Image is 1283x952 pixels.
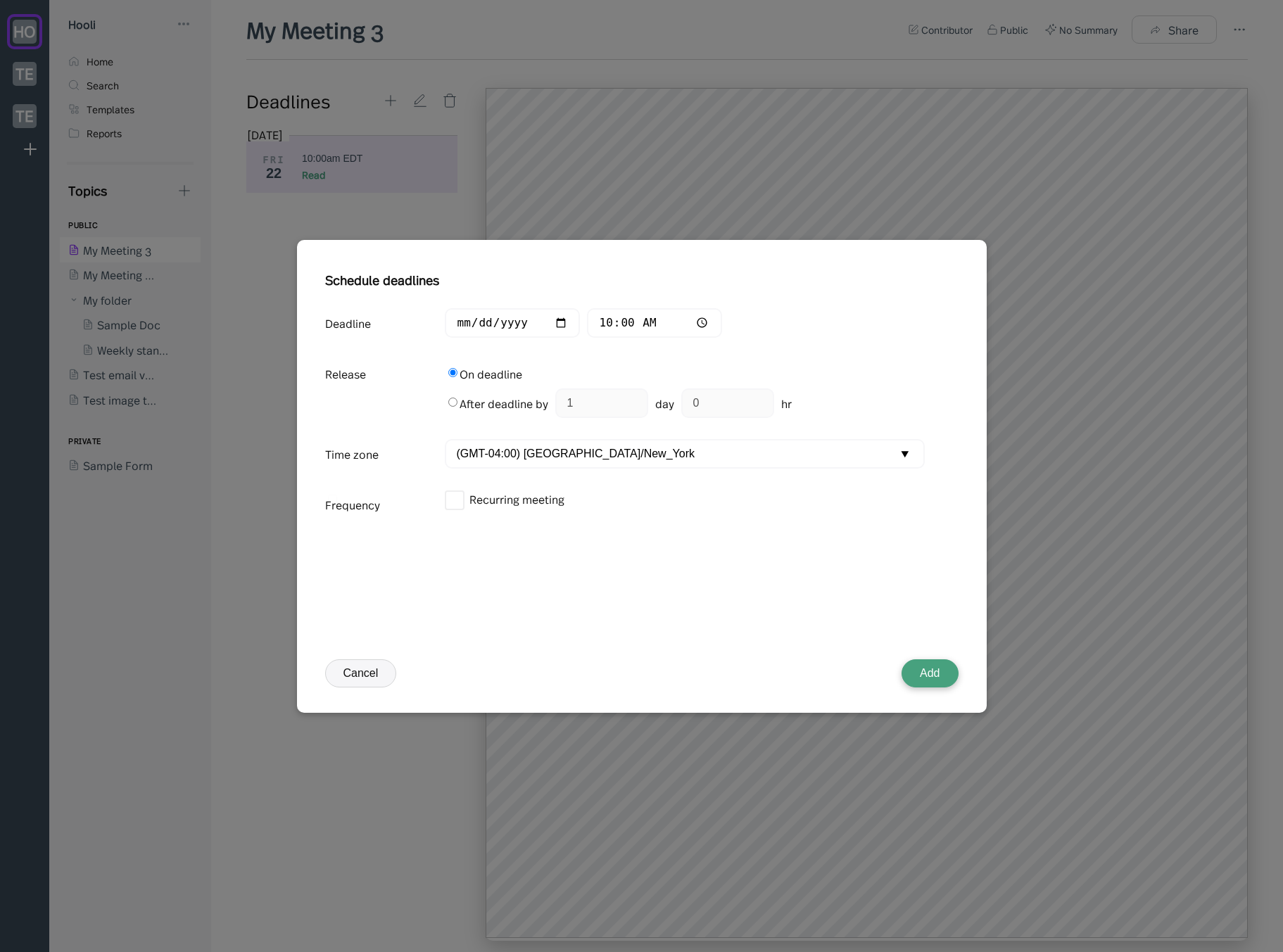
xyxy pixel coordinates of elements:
label: On deadline [460,366,522,381]
div: day [655,395,674,411]
button: Add [902,659,958,687]
input: Select [445,439,925,469]
div: hr [781,395,792,411]
div: Schedule deadlines [325,265,439,287]
div: Frequency [325,497,438,512]
div: Release [325,366,438,411]
label: After deadline by [460,395,548,411]
input: Select [681,388,774,418]
button: Cancel [325,659,397,687]
div: Time zone [325,446,438,462]
div: Deadline [325,315,438,338]
input: Select [555,388,648,418]
label: Recurring meeting [445,490,564,509]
